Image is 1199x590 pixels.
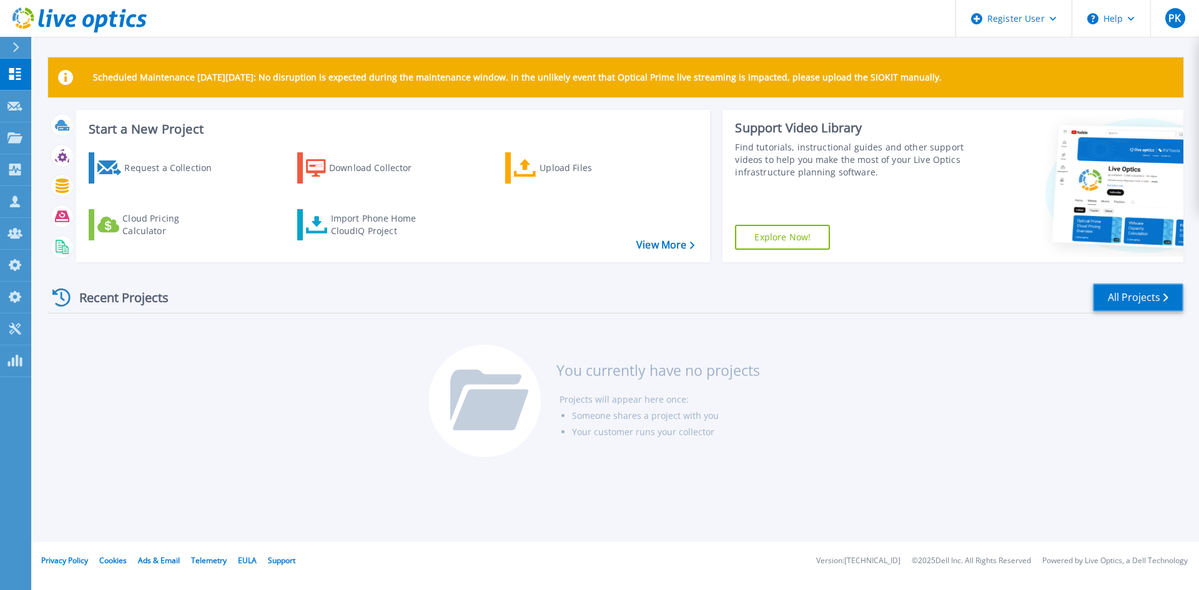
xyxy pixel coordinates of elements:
[238,555,257,566] a: EULA
[1093,283,1183,312] a: All Projects
[268,555,295,566] a: Support
[122,212,222,237] div: Cloud Pricing Calculator
[89,152,228,184] a: Request a Collection
[505,152,644,184] a: Upload Files
[735,120,970,136] div: Support Video Library
[540,155,639,180] div: Upload Files
[572,424,760,440] li: Your customer runs your collector
[124,155,224,180] div: Request a Collection
[138,555,180,566] a: Ads & Email
[93,72,942,82] p: Scheduled Maintenance [DATE][DATE]: No disruption is expected during the maintenance window. In t...
[735,225,830,250] a: Explore Now!
[912,557,1031,565] li: © 2025 Dell Inc. All Rights Reserved
[1168,13,1181,23] span: PK
[636,239,694,251] a: View More
[89,122,694,136] h3: Start a New Project
[735,141,970,179] div: Find tutorials, instructional guides and other support videos to help you make the most of your L...
[556,363,760,377] h3: You currently have no projects
[89,209,228,240] a: Cloud Pricing Calculator
[331,212,428,237] div: Import Phone Home CloudIQ Project
[329,155,429,180] div: Download Collector
[191,555,227,566] a: Telemetry
[1042,557,1188,565] li: Powered by Live Optics, a Dell Technology
[99,555,127,566] a: Cookies
[297,152,437,184] a: Download Collector
[572,408,760,424] li: Someone shares a project with you
[41,555,88,566] a: Privacy Policy
[560,391,760,408] li: Projects will appear here once:
[816,557,900,565] li: Version: [TECHNICAL_ID]
[48,282,185,313] div: Recent Projects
